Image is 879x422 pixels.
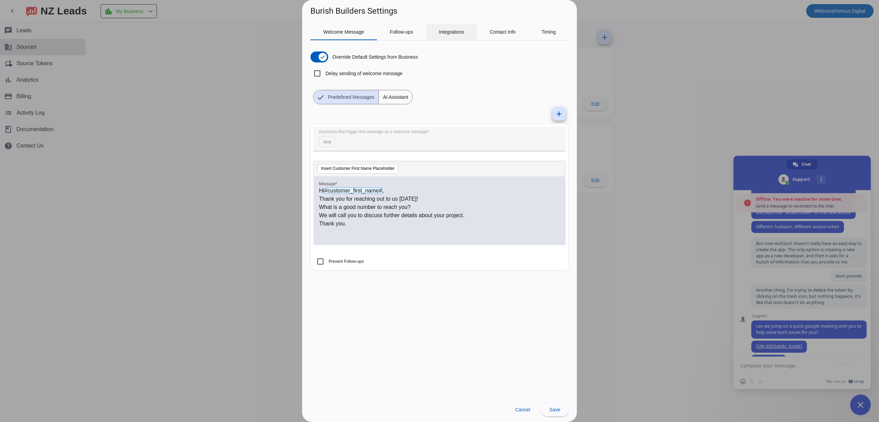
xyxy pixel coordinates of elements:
button: Insert Customer First Name Placeholder [317,164,398,174]
span: #customer_first_name# [324,187,382,194]
p: Hi , [319,187,560,195]
span: Cancel [515,407,530,412]
label: Prevent Follow-ups [327,258,364,265]
h1: Burish Builders Settings [310,5,397,16]
span: Save [549,407,560,412]
span: Follow-ups [390,30,413,34]
button: Cancel [510,403,536,417]
span: AI Assistant [379,90,412,104]
span: Predefined Messages [324,90,378,104]
p: What is a good number to reach you? [319,203,560,211]
span: Contact Info [490,30,516,34]
label: Delay sending of welcome message [324,70,402,77]
span: Integrations [439,30,464,34]
p: Thank you. [319,220,560,228]
button: Save [541,403,569,417]
label: Override Default Settings from Business [331,54,418,60]
p: Thank you for reaching out to us [DATE]! [319,195,560,203]
p: We will call you to discuss further details about your project. [319,211,560,220]
span: Welcome Message [323,30,364,34]
mat-label: Keywords that trigger this message as a welcome message [319,130,427,134]
span: Timing [541,30,556,34]
mat-icon: add [555,110,563,118]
